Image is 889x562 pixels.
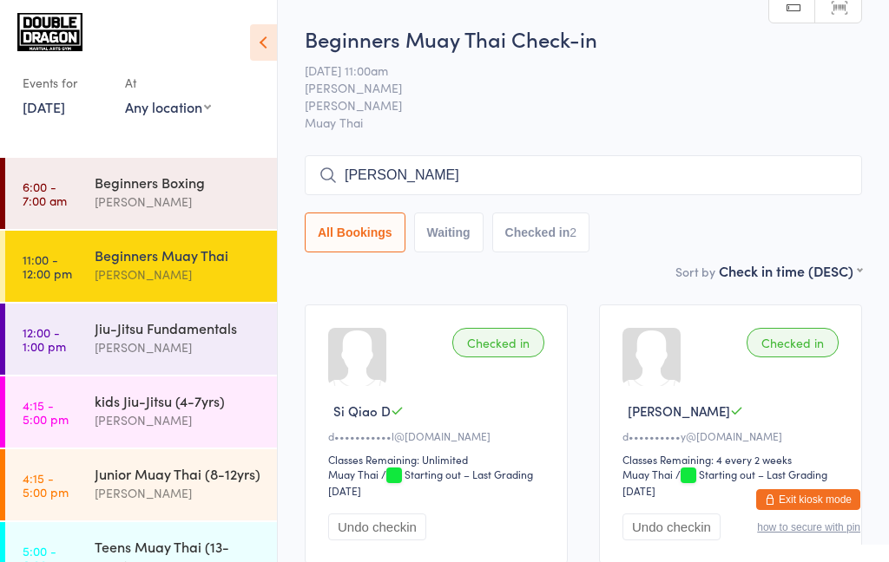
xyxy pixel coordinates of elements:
div: Junior Muay Thai (8-12yrs) [95,464,262,483]
time: 12:00 - 1:00 pm [23,325,66,353]
div: 2 [570,225,576,239]
button: Exit kiosk mode [756,489,860,510]
div: [PERSON_NAME] [95,483,262,503]
h2: Beginners Muay Thai Check-in [305,24,862,53]
span: [PERSON_NAME] [305,96,835,114]
div: [PERSON_NAME] [95,265,262,284]
button: how to secure with pin [757,521,860,533]
label: Sort by [675,263,715,280]
button: All Bookings [305,212,405,252]
div: Beginners Boxing [95,173,262,192]
time: 4:15 - 5:00 pm [23,471,69,499]
a: 4:15 -5:00 pmkids Jiu-Jitsu (4-7yrs)[PERSON_NAME] [5,376,277,448]
div: d•••••••••••l@[DOMAIN_NAME] [328,428,550,443]
a: 12:00 -1:00 pmJiu-Jitsu Fundamentals[PERSON_NAME] [5,304,277,375]
span: [PERSON_NAME] [628,402,730,420]
input: Search [305,155,862,195]
div: [PERSON_NAME] [95,192,262,212]
a: 11:00 -12:00 pmBeginners Muay Thai[PERSON_NAME] [5,231,277,302]
span: Muay Thai [305,114,862,131]
a: [DATE] [23,97,65,116]
div: Beginners Muay Thai [95,245,262,265]
div: d••••••••••y@[DOMAIN_NAME] [622,428,844,443]
span: / Starting out – Last Grading [DATE] [328,467,533,498]
img: Double Dragon Gym [17,13,82,51]
div: Events for [23,69,108,97]
span: [PERSON_NAME] [305,79,835,96]
div: Any location [125,97,211,116]
div: [PERSON_NAME] [95,410,262,430]
div: At [125,69,211,97]
span: / Starting out – Last Grading [DATE] [622,467,827,498]
button: Waiting [414,212,484,252]
button: Undo checkin [328,513,426,540]
div: Muay Thai [622,467,673,481]
time: 4:15 - 5:00 pm [23,398,69,426]
span: [DATE] 11:00am [305,62,835,79]
button: Checked in2 [492,212,590,252]
div: Classes Remaining: Unlimited [328,452,550,467]
div: Checked in [747,328,839,357]
div: [PERSON_NAME] [95,337,262,357]
a: 4:15 -5:00 pmJunior Muay Thai (8-12yrs)[PERSON_NAME] [5,449,277,520]
div: Checked in [452,328,544,357]
time: 6:00 - 7:00 am [23,180,67,207]
div: Jiu-Jitsu Fundamentals [95,318,262,337]
time: 11:00 - 12:00 pm [23,252,72,280]
a: 6:00 -7:00 amBeginners Boxing[PERSON_NAME] [5,158,277,229]
span: Si Qiao D [333,402,391,420]
div: kids Jiu-Jitsu (4-7yrs) [95,391,262,410]
div: Classes Remaining: 4 every 2 weeks [622,452,844,467]
div: Muay Thai [328,467,379,481]
div: Check in time (DESC) [719,261,862,280]
button: Undo checkin [622,513,721,540]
